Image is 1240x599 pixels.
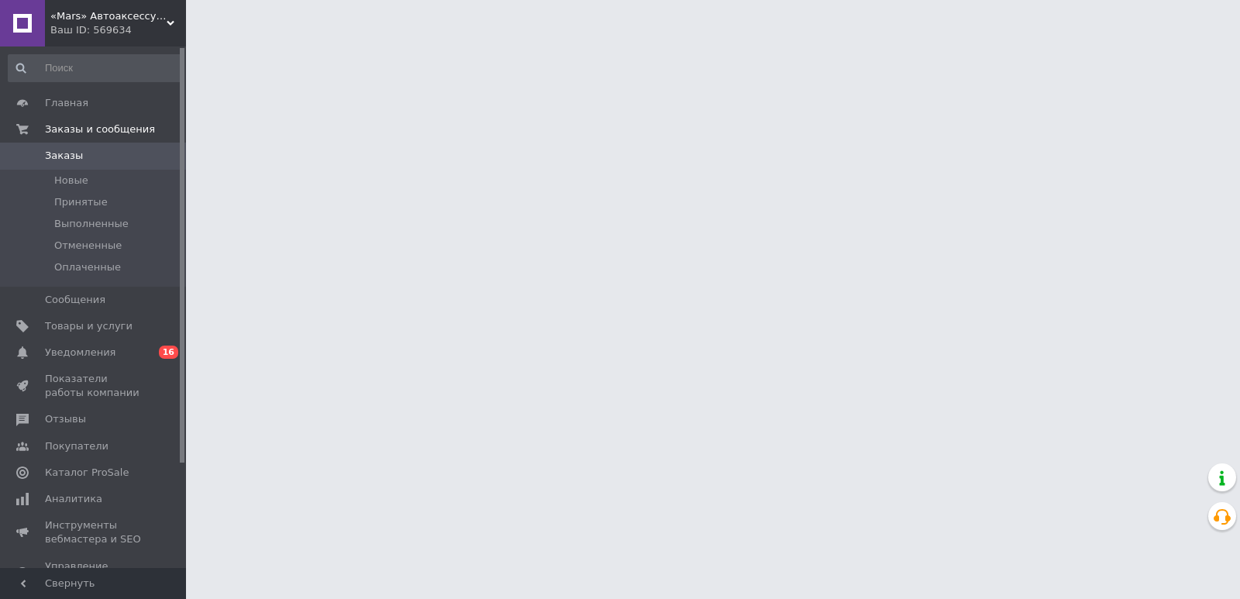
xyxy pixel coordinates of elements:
span: Каталог ProSale [45,466,129,480]
span: Принятые [54,195,108,209]
span: Главная [45,96,88,110]
span: Выполненные [54,217,129,231]
span: Аналитика [45,492,102,506]
input: Поиск [8,54,183,82]
span: Заказы и сообщения [45,122,155,136]
span: 16 [159,346,178,359]
span: Сообщения [45,293,105,307]
span: Отзывы [45,412,86,426]
span: Покупатели [45,439,108,453]
div: Ваш ID: 569634 [50,23,186,37]
span: Отмененные [54,239,122,253]
span: Уведомления [45,346,115,360]
span: «Mars» Автоаксессуары и запчасти [50,9,167,23]
span: Заказы [45,149,83,163]
span: Показатели работы компании [45,372,143,400]
span: Товары и услуги [45,319,133,333]
span: Новые [54,174,88,188]
span: Инструменты вебмастера и SEO [45,518,143,546]
span: Управление сайтом [45,559,143,587]
span: Оплаченные [54,260,121,274]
